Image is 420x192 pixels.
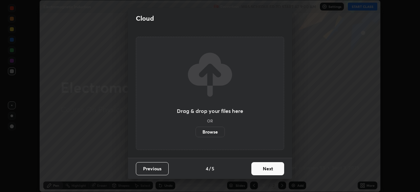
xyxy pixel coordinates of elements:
[136,14,154,23] h2: Cloud
[212,165,214,172] h4: 5
[136,162,169,175] button: Previous
[209,165,211,172] h4: /
[207,119,213,123] h5: OR
[206,165,208,172] h4: 4
[251,162,284,175] button: Next
[177,108,243,114] h3: Drag & drop your files here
